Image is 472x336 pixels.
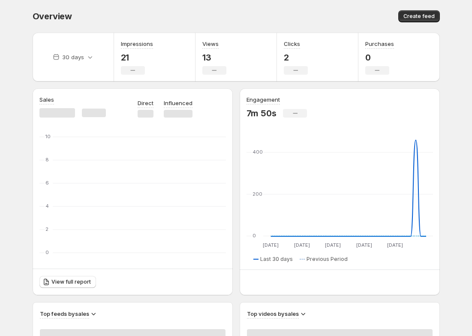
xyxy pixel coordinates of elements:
[45,203,49,209] text: 4
[247,95,280,104] h3: Engagement
[202,39,219,48] h3: Views
[247,108,277,118] p: 7m 50s
[253,233,256,239] text: 0
[39,95,54,104] h3: Sales
[253,149,263,155] text: 400
[325,242,341,248] text: [DATE]
[45,133,51,139] text: 10
[45,249,49,255] text: 0
[263,242,279,248] text: [DATE]
[45,157,49,163] text: 8
[294,242,310,248] text: [DATE]
[40,309,89,318] h3: Top feeds by sales
[356,242,372,248] text: [DATE]
[387,242,403,248] text: [DATE]
[260,256,293,263] span: Last 30 days
[51,278,91,285] span: View full report
[253,191,262,197] text: 200
[398,10,440,22] button: Create feed
[62,53,84,61] p: 30 days
[284,39,300,48] h3: Clicks
[45,180,49,186] text: 6
[121,52,153,63] p: 21
[121,39,153,48] h3: Impressions
[365,52,394,63] p: 0
[138,99,153,107] p: Direct
[247,309,299,318] h3: Top videos by sales
[307,256,348,263] span: Previous Period
[33,11,72,21] span: Overview
[284,52,308,63] p: 2
[39,276,96,288] a: View full report
[365,39,394,48] h3: Purchases
[202,52,226,63] p: 13
[403,13,435,20] span: Create feed
[164,99,192,107] p: Influenced
[45,226,48,232] text: 2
